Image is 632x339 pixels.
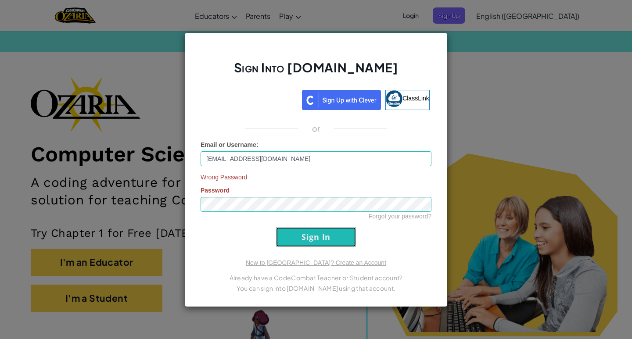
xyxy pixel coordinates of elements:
[369,213,431,220] a: Forgot your password?
[386,90,402,107] img: classlink-logo-small.png
[201,140,259,149] label: :
[201,59,431,85] h2: Sign Into [DOMAIN_NAME]
[201,141,256,148] span: Email or Username
[201,173,431,182] span: Wrong Password
[198,89,302,108] iframe: Nút Đăng nhập bằng Google
[201,272,431,283] p: Already have a CodeCombat Teacher or Student account?
[402,94,429,101] span: ClassLink
[276,227,356,247] input: Sign In
[201,187,230,194] span: Password
[312,123,320,134] p: or
[302,90,381,110] img: clever_sso_button@2x.png
[246,259,386,266] a: New to [GEOGRAPHIC_DATA]? Create an Account
[201,283,431,293] p: You can sign into [DOMAIN_NAME] using that account.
